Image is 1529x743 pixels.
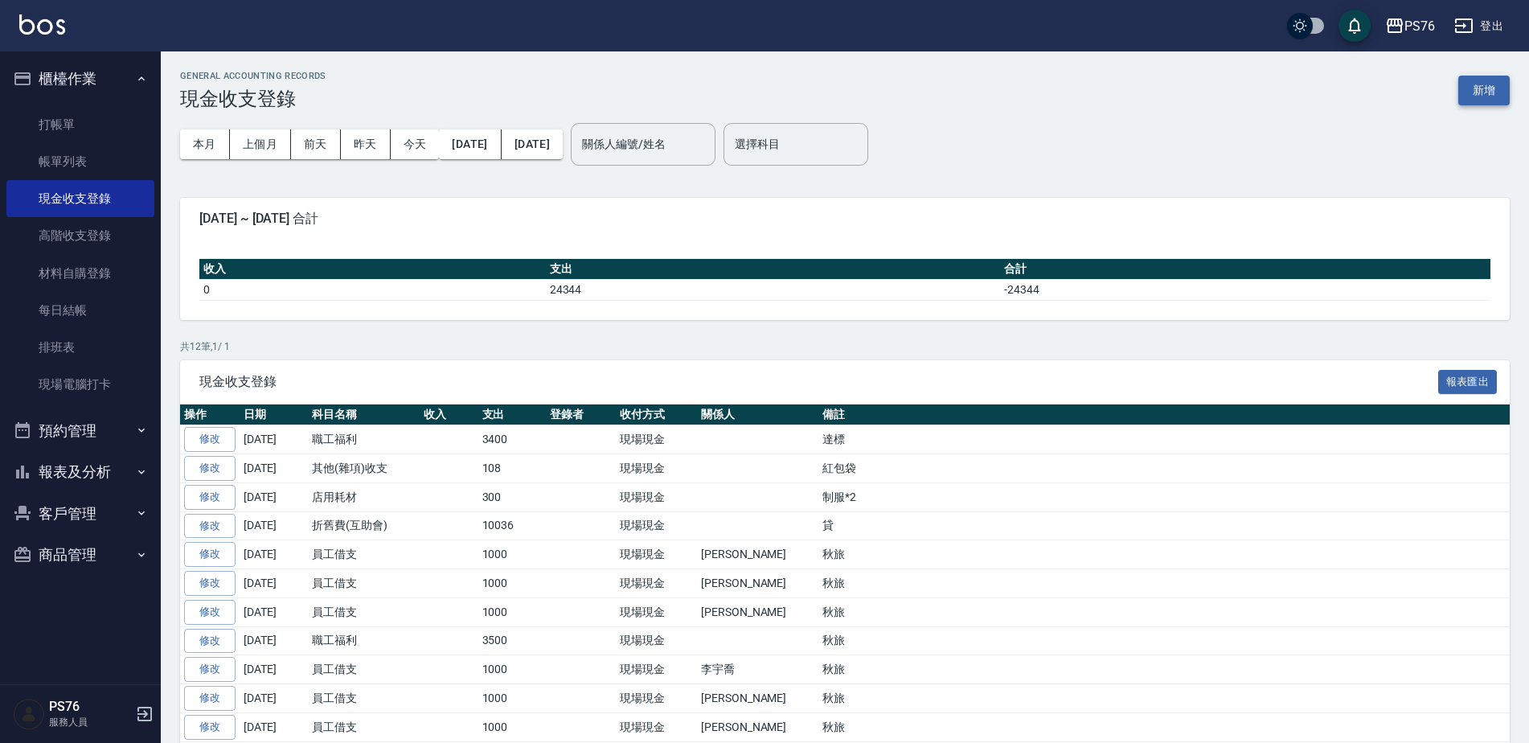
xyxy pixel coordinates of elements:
[240,712,308,741] td: [DATE]
[818,684,1510,713] td: 秋旅
[308,454,420,483] td: 其他(雜項)收支
[1379,10,1441,43] button: PS76
[240,626,308,655] td: [DATE]
[818,597,1510,626] td: 秋旅
[240,540,308,569] td: [DATE]
[199,279,546,300] td: 0
[184,629,236,654] a: 修改
[341,129,391,159] button: 昨天
[13,698,45,730] img: Person
[697,655,818,684] td: 李宇喬
[240,511,308,540] td: [DATE]
[6,217,154,254] a: 高階收支登錄
[818,655,1510,684] td: 秋旅
[420,404,478,425] th: 收入
[184,600,236,625] a: 修改
[1338,10,1371,42] button: save
[6,292,154,329] a: 每日結帳
[308,404,420,425] th: 科目名稱
[308,425,420,454] td: 職工福利
[180,404,240,425] th: 操作
[6,493,154,535] button: 客戶管理
[180,339,1510,354] p: 共 12 筆, 1 / 1
[184,427,236,452] a: 修改
[818,511,1510,540] td: 貸
[308,684,420,713] td: 員工借支
[818,712,1510,741] td: 秋旅
[49,699,131,715] h5: PS76
[1438,370,1498,395] button: 報表匯出
[184,542,236,567] a: 修改
[616,655,697,684] td: 現場現金
[308,540,420,569] td: 員工借支
[439,129,501,159] button: [DATE]
[616,712,697,741] td: 現場現金
[184,571,236,596] a: 修改
[1000,259,1490,280] th: 合計
[184,485,236,510] a: 修改
[240,569,308,598] td: [DATE]
[478,511,547,540] td: 10036
[291,129,341,159] button: 前天
[616,540,697,569] td: 現場現金
[546,279,1000,300] td: 24344
[1404,16,1435,36] div: PS76
[184,686,236,711] a: 修改
[6,366,154,403] a: 現場電腦打卡
[478,655,547,684] td: 1000
[180,88,326,110] h3: 現金收支登錄
[697,597,818,626] td: [PERSON_NAME]
[478,569,547,598] td: 1000
[6,58,154,100] button: 櫃檯作業
[19,14,65,35] img: Logo
[478,404,547,425] th: 支出
[180,129,230,159] button: 本月
[616,597,697,626] td: 現場現金
[6,106,154,143] a: 打帳單
[240,684,308,713] td: [DATE]
[818,454,1510,483] td: 紅包袋
[478,712,547,741] td: 1000
[616,684,697,713] td: 現場現金
[240,482,308,511] td: [DATE]
[478,626,547,655] td: 3500
[818,540,1510,569] td: 秋旅
[818,626,1510,655] td: 秋旅
[697,712,818,741] td: [PERSON_NAME]
[6,410,154,452] button: 預約管理
[616,482,697,511] td: 現場現金
[391,129,440,159] button: 今天
[6,451,154,493] button: 報表及分析
[1438,373,1498,388] a: 報表匯出
[184,715,236,740] a: 修改
[1458,76,1510,105] button: 新增
[6,143,154,180] a: 帳單列表
[616,569,697,598] td: 現場現金
[818,569,1510,598] td: 秋旅
[6,180,154,217] a: 現金收支登錄
[184,657,236,682] a: 修改
[49,715,131,729] p: 服務人員
[6,255,154,292] a: 材料自購登錄
[478,540,547,569] td: 1000
[240,655,308,684] td: [DATE]
[818,425,1510,454] td: 達標
[308,597,420,626] td: 員工借支
[240,597,308,626] td: [DATE]
[199,211,1490,227] span: [DATE] ~ [DATE] 合計
[616,454,697,483] td: 現場現金
[6,534,154,576] button: 商品管理
[199,374,1438,390] span: 現金收支登錄
[308,712,420,741] td: 員工借支
[184,514,236,539] a: 修改
[1458,82,1510,97] a: 新增
[6,329,154,366] a: 排班表
[308,569,420,598] td: 員工借支
[478,684,547,713] td: 1000
[697,404,818,425] th: 關係人
[180,71,326,81] h2: GENERAL ACCOUNTING RECORDS
[546,259,1000,280] th: 支出
[616,425,697,454] td: 現場現金
[230,129,291,159] button: 上個月
[240,404,308,425] th: 日期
